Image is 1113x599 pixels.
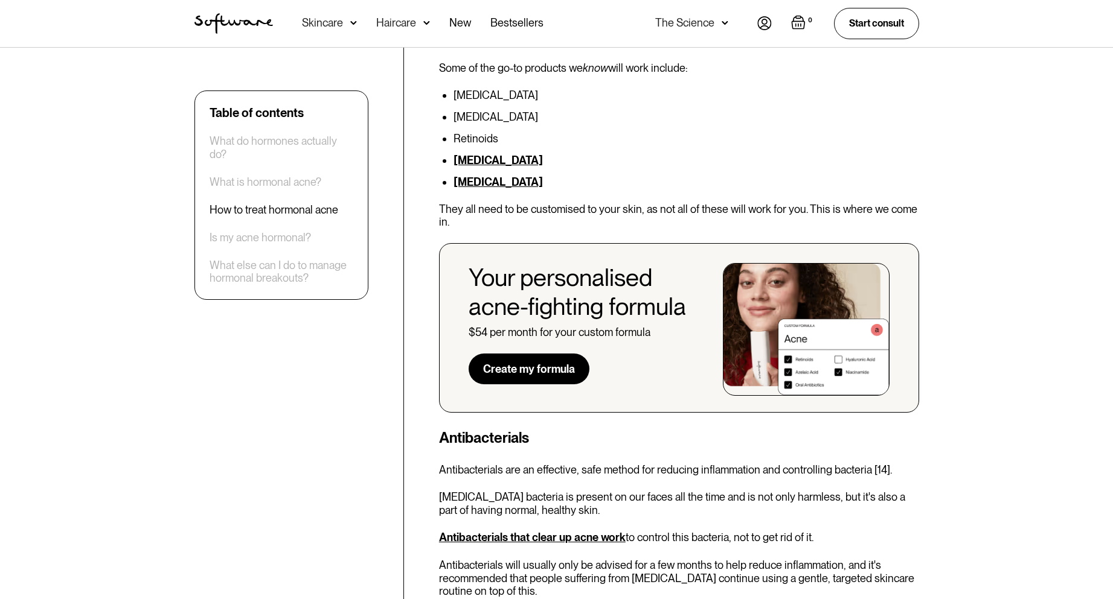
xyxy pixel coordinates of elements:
[439,203,919,229] p: They all need to be customised to your skin, as not all of these will work for you. This is where...
[439,559,919,598] p: Antibacterials will usually only be advised for a few months to help reduce inflammation, and it'...
[210,176,321,189] a: What is hormonal acne?
[454,89,919,101] li: [MEDICAL_DATA]
[194,13,273,34] img: Software Logo
[439,463,919,477] p: Antibacterials are an effective, safe method for reducing inflammation and controlling bacteria [...
[454,111,919,123] li: [MEDICAL_DATA]
[469,353,589,385] a: Create my formula
[439,427,919,449] h3: Antibacterials
[210,106,304,120] div: Table of contents
[806,15,815,26] div: 0
[376,17,416,29] div: Haircare
[439,531,919,544] p: to control this bacteria, not to get rid of it.
[302,17,343,29] div: Skincare
[454,133,919,145] li: Retinoids
[210,231,311,244] a: Is my acne hormonal?
[834,8,919,39] a: Start consult
[583,62,608,74] em: know
[454,154,543,166] a: [MEDICAL_DATA]
[469,263,704,321] div: Your personalised acne-fighting formula
[655,17,714,29] div: The Science
[350,17,357,29] img: arrow down
[454,176,543,188] a: [MEDICAL_DATA]
[194,13,273,34] a: home
[210,135,353,160] a: What do hormones actually do?
[722,17,728,29] img: arrow down
[469,326,650,339] div: $54 per month for your custom formula
[439,531,626,544] a: Antibacterials that clear up acne work
[439,490,919,516] p: [MEDICAL_DATA] bacteria is present on our faces all the time and is not only harmless, but it's a...
[210,203,338,217] a: How to treat hormonal acne
[210,259,353,285] a: What else can I do to manage hormonal breakouts?
[791,15,815,32] a: Open empty cart
[439,62,919,75] p: Some of the go-to products we will work include:
[423,17,430,29] img: arrow down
